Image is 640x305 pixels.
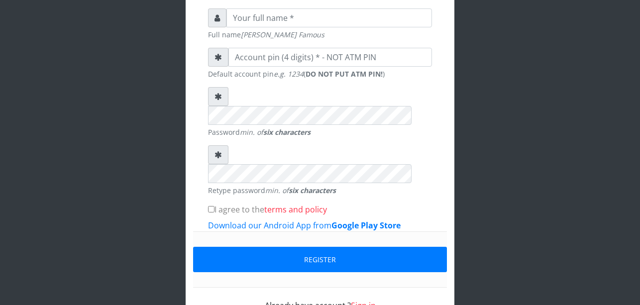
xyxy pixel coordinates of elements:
small: Retype password [208,185,432,196]
input: I agree to theterms and policy [208,206,214,212]
strong: six characters [289,186,336,195]
a: terms and policy [264,204,327,215]
a: Download our Android App fromGoogle Play Store [208,220,401,231]
em: e.g. 1234 [274,69,304,79]
input: Account pin (4 digits) * - NOT ATM PIN [228,48,432,67]
small: Password [208,127,432,137]
em: min. of [265,186,336,195]
em: min. of [240,127,311,137]
b: Google Play Store [331,220,401,231]
b: DO NOT PUT ATM PIN! [306,69,383,79]
input: Your full name * [226,8,432,27]
strong: six characters [263,127,311,137]
label: I agree to the [208,203,327,215]
button: Register [193,247,447,272]
small: Default account pin ( ) [208,69,432,79]
em: [PERSON_NAME] Famous [241,30,324,39]
small: Full name [208,29,432,40]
